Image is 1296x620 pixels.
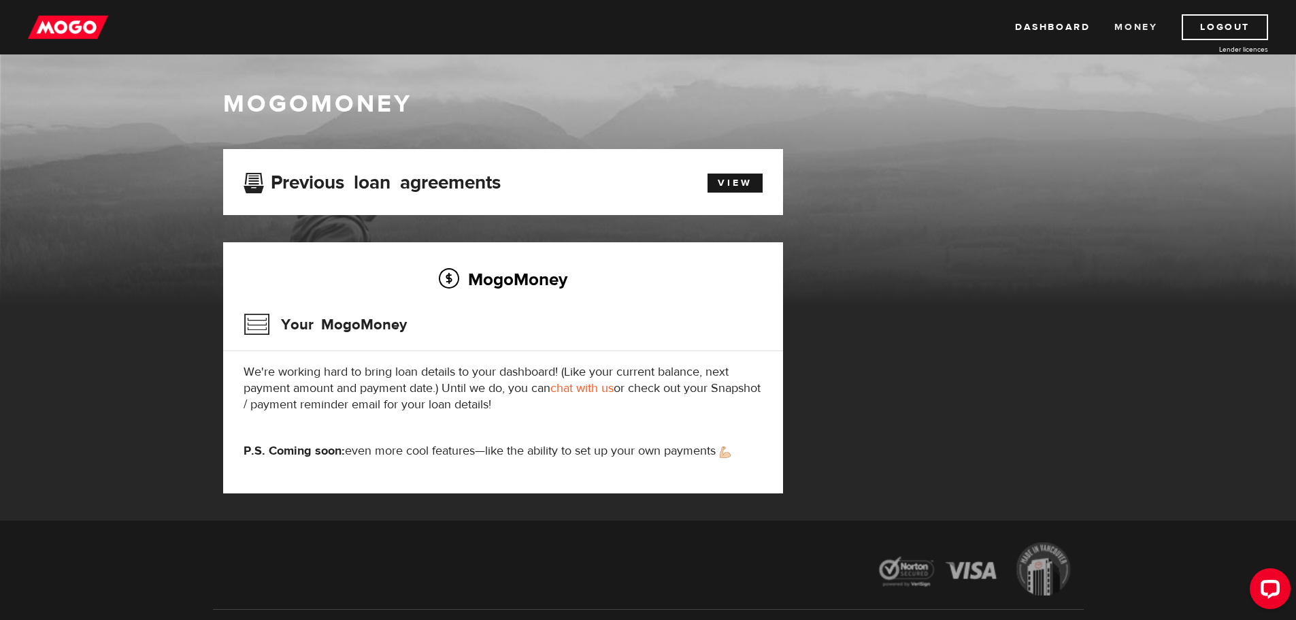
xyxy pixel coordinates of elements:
[28,14,108,40] img: mogo_logo-11ee424be714fa7cbb0f0f49df9e16ec.png
[720,446,731,458] img: strong arm emoji
[1114,14,1157,40] a: Money
[244,443,763,459] p: even more cool features—like the ability to set up your own payments
[866,532,1084,609] img: legal-icons-92a2ffecb4d32d839781d1b4e4802d7b.png
[223,90,1074,118] h1: MogoMoney
[244,364,763,413] p: We're working hard to bring loan details to your dashboard! (Like your current balance, next paym...
[1015,14,1090,40] a: Dashboard
[1182,14,1268,40] a: Logout
[550,380,614,396] a: chat with us
[244,172,501,189] h3: Previous loan agreements
[1239,563,1296,620] iframe: LiveChat chat widget
[708,174,763,193] a: View
[244,265,763,293] h2: MogoMoney
[244,443,345,459] strong: P.S. Coming soon:
[244,307,407,342] h3: Your MogoMoney
[1166,44,1268,54] a: Lender licences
